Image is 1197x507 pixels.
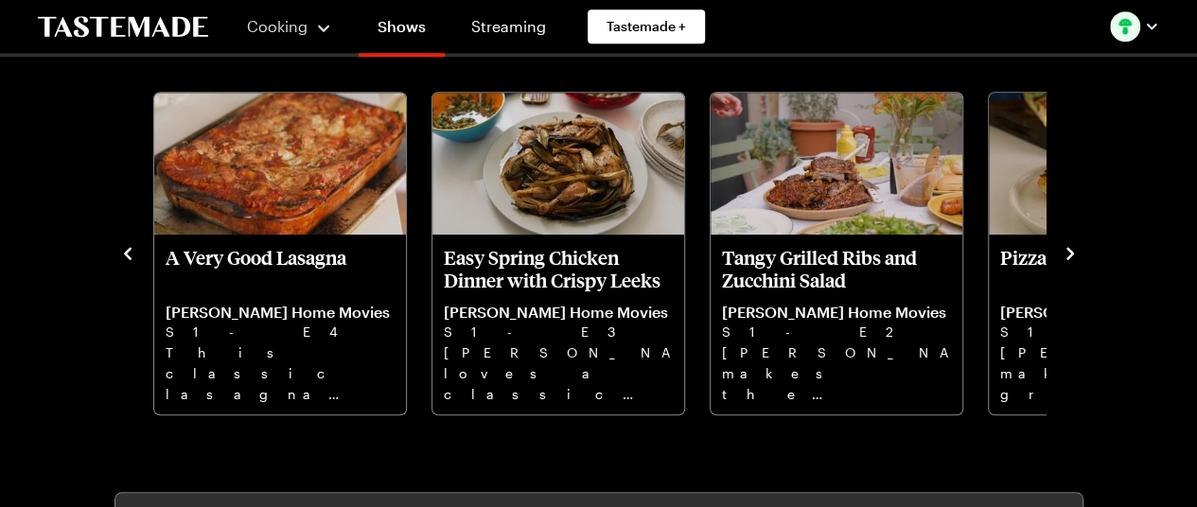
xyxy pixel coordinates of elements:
img: Profile picture [1110,11,1140,42]
a: Tangy Grilled Ribs and Zucchini Salad [722,246,951,403]
p: [PERSON_NAME] Home Movies [444,303,673,322]
p: S1 - E3 [444,322,673,342]
a: A Very Good Lasagna [166,246,395,403]
img: Easy Spring Chicken Dinner with Crispy Leeks [432,93,684,235]
div: Tangy Grilled Ribs and Zucchini Salad [711,93,962,414]
div: A Very Good Lasagna [154,93,406,414]
p: This classic lasagna is simple and delicious, with crispy edges, a deeply flavorful sauce, and 3 ... [166,342,395,403]
p: [PERSON_NAME] Home Movies [166,303,395,322]
div: 9 / 10 [709,87,987,416]
a: Tastemade + [588,9,705,44]
p: S1 - E4 [166,322,395,342]
a: To Tastemade Home Page [38,16,208,38]
p: Easy Spring Chicken Dinner with Crispy Leeks [444,246,673,291]
p: [PERSON_NAME] Home Movies [722,303,951,322]
p: [PERSON_NAME] loves a classic roast chicken with deeply golden skin and perfectly juicy meat. [444,342,673,403]
div: 7 / 10 [152,87,431,416]
span: Cooking [247,17,308,35]
p: S1 - E2 [722,322,951,342]
button: Profile picture [1110,11,1159,42]
button: navigate to previous item [118,240,137,263]
button: Cooking [246,4,332,49]
p: Tangy Grilled Ribs and Zucchini Salad [722,246,951,291]
p: A Very Good Lasagna [166,246,395,291]
a: Easy Spring Chicken Dinner with Crispy Leeks [444,246,673,403]
div: Easy Spring Chicken Dinner with Crispy Leeks [432,93,684,414]
img: A Very Good Lasagna [154,93,406,235]
span: Tastemade + [607,17,686,36]
p: [PERSON_NAME] makes the ultimate do-ahead party menu: tangy, spicy grilled ribs served with grill... [722,342,951,403]
a: Shows [359,4,445,57]
img: Tangy Grilled Ribs and Zucchini Salad [711,93,962,235]
button: navigate to next item [1061,240,1080,263]
div: 8 / 10 [431,87,709,416]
